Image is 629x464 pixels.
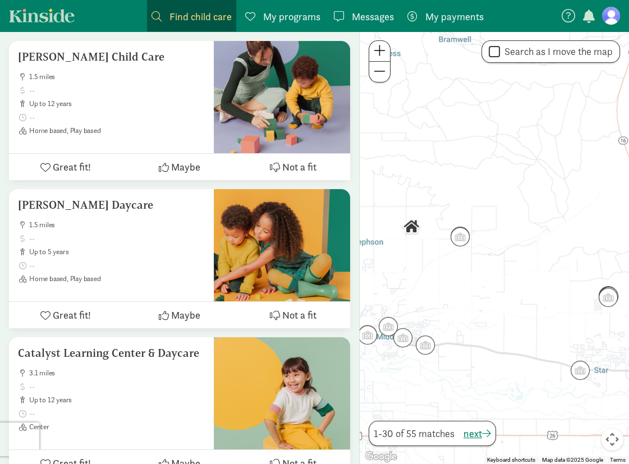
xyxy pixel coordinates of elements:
button: Map camera controls [601,428,623,451]
span: Maybe [171,159,200,174]
div: Click to see details [353,321,382,349]
a: Open this area in Google Maps (opens a new window) [362,449,400,464]
h5: [PERSON_NAME] Child Care [18,50,205,63]
button: Great fit! [9,154,123,180]
span: Find child care [169,9,232,24]
h5: [PERSON_NAME] Daycare [18,198,205,212]
div: Click to see details [446,222,474,250]
label: Search as I move the map [500,45,613,58]
div: Click to see details [411,331,439,359]
div: Click to see details [374,313,402,341]
span: up to 12 years [29,396,205,405]
span: Not a fit [282,159,316,174]
button: Keyboard shortcuts [487,456,535,464]
span: Great fit! [53,307,91,323]
button: Maybe [123,154,237,180]
span: Messages [352,9,394,24]
span: Center [29,422,205,431]
div: Click to see details [595,282,623,310]
span: Great fit! [53,159,91,174]
button: Not a fit [236,154,350,180]
button: next [463,426,491,441]
span: up to 12 years [29,99,205,108]
img: Google [362,449,400,464]
span: Home based, Play based [29,126,205,135]
button: Not a fit [236,302,350,328]
span: Maybe [171,307,200,323]
a: Terms (opens in new tab) [610,457,626,463]
span: 1-30 of 55 matches [374,426,454,441]
button: Great fit! [9,302,123,328]
span: 3.1 miles [29,369,205,378]
span: up to 5 years [29,247,205,256]
button: Maybe [123,302,237,328]
div: Click to see details [594,283,622,311]
div: Click to see details [353,320,382,348]
span: 1.5 miles [29,72,205,81]
span: My payments [425,9,484,24]
h5: Catalyst Learning Center & Daycare [18,346,205,360]
a: Kinside [9,8,75,22]
span: Not a fit [282,307,316,323]
div: Click to see details [446,223,474,251]
div: Click to see details [594,282,622,310]
div: Click to see details [389,324,417,352]
div: Click to see details [397,213,425,241]
span: Map data ©2025 Google [542,457,603,463]
div: Click to see details [566,356,594,384]
span: 1.5 miles [29,220,205,229]
span: Home based, Play based [29,274,205,283]
span: My programs [263,9,320,24]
